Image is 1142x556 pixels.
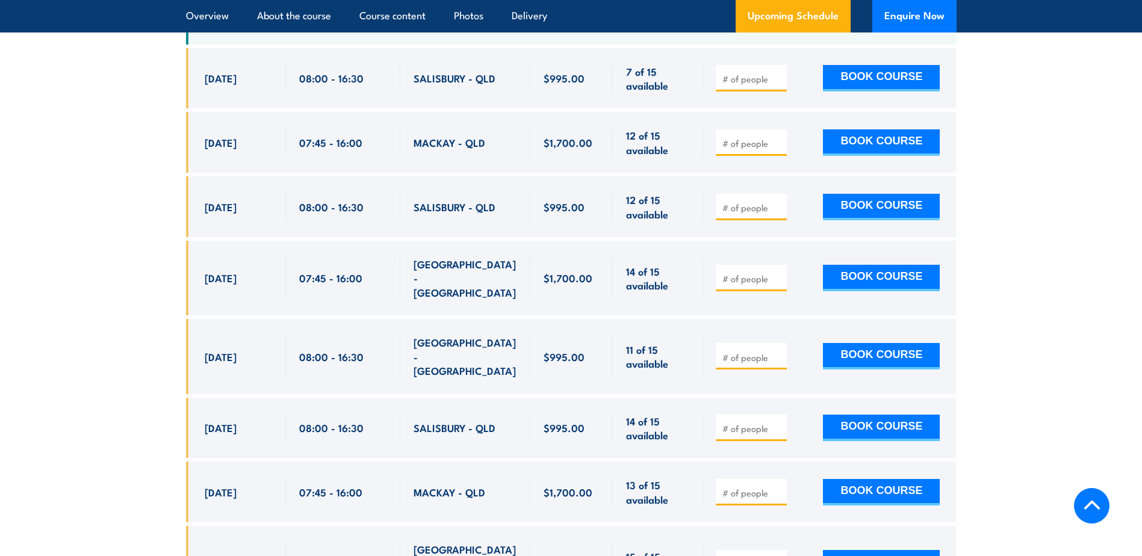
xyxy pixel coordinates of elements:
span: 07:45 - 16:00 [299,485,362,499]
span: 13 of 15 available [626,478,689,506]
span: 7 of 15 available [626,64,689,93]
span: 08:00 - 16:30 [299,421,364,434]
span: [DATE] [205,485,237,499]
span: [DATE] [205,350,237,363]
span: [DATE] [205,135,237,149]
span: $1,700.00 [544,271,592,285]
span: 08:00 - 16:30 [299,71,364,85]
input: # of people [722,351,783,363]
input: # of people [722,487,783,499]
span: SALISBURY - QLD [414,200,495,214]
span: [DATE] [205,71,237,85]
span: $995.00 [544,71,585,85]
span: [GEOGRAPHIC_DATA] - [GEOGRAPHIC_DATA] [414,335,517,377]
span: 12 of 15 available [626,128,689,156]
button: BOOK COURSE [823,129,940,156]
span: [DATE] [205,271,237,285]
span: $995.00 [544,200,585,214]
input: # of people [722,137,783,149]
span: 08:00 - 16:30 [299,200,364,214]
span: [DATE] [205,200,237,214]
button: BOOK COURSE [823,194,940,220]
button: BOOK COURSE [823,265,940,291]
span: SALISBURY - QLD [414,71,495,85]
span: 07:45 - 16:00 [299,135,362,149]
span: 12 of 15 available [626,193,689,221]
span: $1,700.00 [544,485,592,499]
span: 14 of 15 available [626,264,689,292]
span: MACKAY - QLD [414,135,485,149]
input: # of people [722,422,783,434]
input: # of people [722,73,783,85]
span: 08:00 - 16:30 [299,350,364,363]
input: # of people [722,273,783,285]
span: [DATE] [205,421,237,434]
button: BOOK COURSE [823,65,940,91]
span: $995.00 [544,421,585,434]
span: $1,700.00 [544,135,592,149]
span: SALISBURY - QLD [414,421,495,434]
span: 14 of 15 available [626,414,689,442]
span: MACKAY - QLD [414,485,485,499]
button: BOOK COURSE [823,415,940,441]
input: # of people [722,202,783,214]
span: 11 of 15 available [626,342,689,371]
span: $995.00 [544,350,585,363]
span: 07:45 - 16:00 [299,271,362,285]
button: BOOK COURSE [823,479,940,505]
button: BOOK COURSE [823,343,940,369]
span: [GEOGRAPHIC_DATA] - [GEOGRAPHIC_DATA] [414,257,517,299]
